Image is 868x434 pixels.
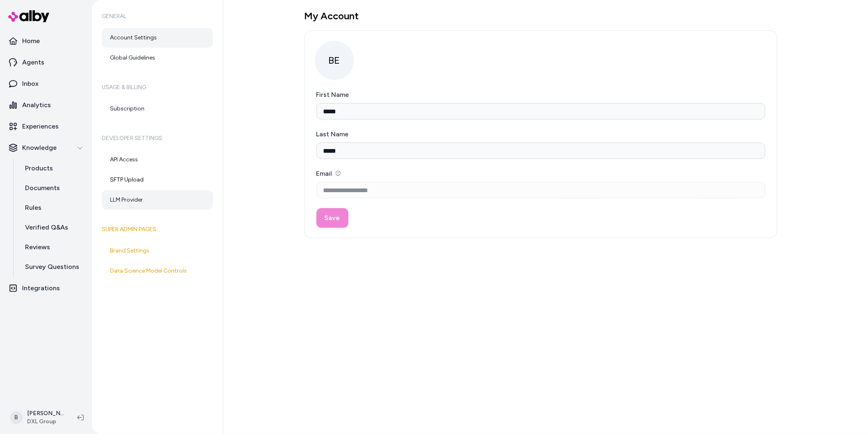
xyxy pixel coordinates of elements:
p: Survey Questions [25,262,79,272]
a: Documents [17,178,89,198]
p: Home [22,36,40,46]
p: Rules [25,203,41,213]
label: First Name [316,91,349,99]
a: Verified Q&As [17,218,89,237]
a: LLM Provider [102,190,213,210]
a: Account Settings [102,28,213,48]
a: Reviews [17,237,89,257]
h6: Super Admin Pages [102,218,213,241]
button: B[PERSON_NAME]DXL Group [5,404,71,431]
button: Email [336,171,341,176]
p: Agents [22,57,44,67]
a: Rules [17,198,89,218]
p: [PERSON_NAME] [27,409,64,418]
label: Last Name [316,130,349,138]
a: Experiences [3,117,89,136]
p: Analytics [22,100,51,110]
p: Verified Q&As [25,223,68,232]
a: Global Guidelines [102,48,213,68]
span: B [10,411,23,424]
a: Subscription [102,99,213,119]
a: Analytics [3,95,89,115]
a: Inbox [3,74,89,94]
h1: My Account [305,10,777,22]
p: Experiences [22,122,59,131]
a: Agents [3,53,89,72]
img: alby Logo [8,10,49,22]
h6: General [102,5,213,28]
a: SFTP Upload [102,170,213,190]
h6: Usage & Billing [102,76,213,99]
p: Integrations [22,283,60,293]
p: Knowledge [22,143,57,153]
a: Home [3,31,89,51]
span: BE [315,41,354,80]
a: Integrations [3,278,89,298]
h6: Developer Settings [102,127,213,150]
p: Reviews [25,242,50,252]
a: API Access [102,150,213,170]
p: Products [25,163,53,173]
button: Knowledge [3,138,89,158]
p: Documents [25,183,60,193]
a: Products [17,158,89,178]
p: Inbox [22,79,39,89]
a: Data Science Model Controls [102,261,213,281]
label: Email [316,170,341,177]
span: DXL Group [27,418,64,426]
a: Survey Questions [17,257,89,277]
a: Brand Settings [102,241,213,261]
